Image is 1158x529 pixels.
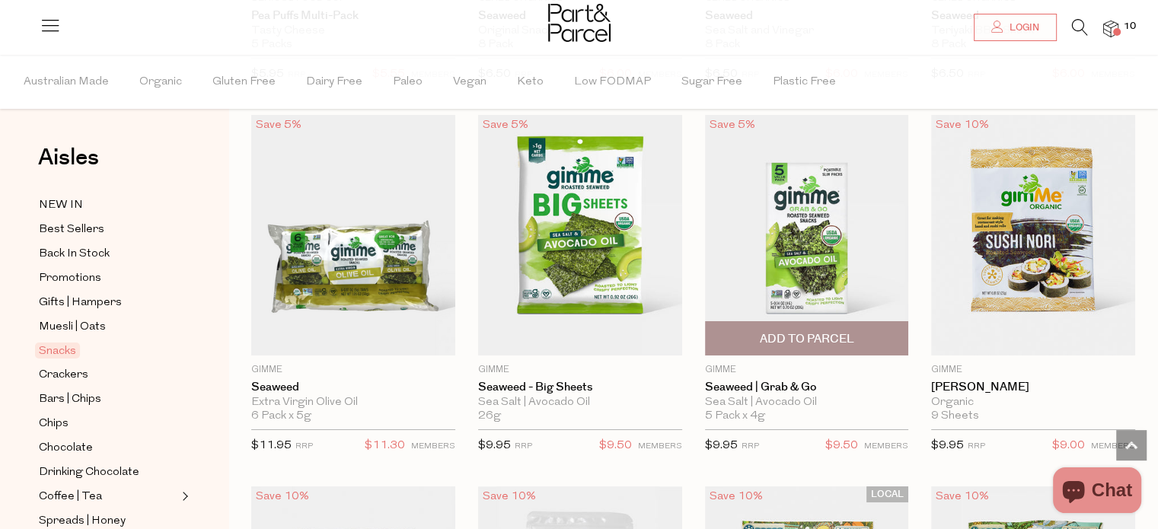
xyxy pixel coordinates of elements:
a: Back In Stock [39,244,177,263]
span: Bars | Chips [39,390,101,409]
div: Save 5% [705,115,760,135]
span: Australian Made [24,56,109,109]
a: Gifts | Hampers [39,293,177,312]
span: Chips [39,415,69,433]
span: NEW IN [39,196,83,215]
span: Muesli | Oats [39,318,106,336]
span: 5 Pack x 4g [705,409,765,423]
span: Sugar Free [681,56,742,109]
a: Chips [39,414,177,433]
small: MEMBERS [411,442,455,451]
a: NEW IN [39,196,177,215]
img: Seaweed - Big Sheets [478,115,682,355]
div: Save 5% [251,115,306,135]
span: Drinking Chocolate [39,464,139,482]
a: Seaweed [251,381,455,394]
div: Sea Salt | Avocado Oil [705,396,909,409]
div: Sea Salt | Avocado Oil [478,396,682,409]
a: Seaweed | Grab & Go [705,381,909,394]
span: $9.50 [599,436,632,456]
a: Coffee | Tea [39,487,177,506]
span: Best Sellers [39,221,104,239]
span: Gifts | Hampers [39,294,122,312]
span: Back In Stock [39,245,110,263]
span: $9.50 [825,436,858,456]
img: Part&Parcel [548,4,611,42]
a: Bars | Chips [39,390,177,409]
small: RRP [295,442,313,451]
span: Paleo [393,56,423,109]
span: Coffee | Tea [39,488,102,506]
span: $9.95 [705,440,738,451]
span: 6 Pack x 5g [251,409,311,423]
img: Sushi Nori [931,115,1135,355]
span: $9.95 [478,440,511,451]
div: Save 10% [931,486,994,507]
span: $9.00 [1052,436,1085,456]
span: Plastic Free [773,56,836,109]
span: Dairy Free [306,56,362,109]
span: Organic [139,56,182,109]
a: Best Sellers [39,220,177,239]
a: [PERSON_NAME] [931,381,1135,394]
p: Gimme [705,363,909,377]
span: 26g [478,409,501,423]
span: Gluten Free [212,56,276,109]
img: Seaweed | Grab & Go [705,115,909,355]
small: MEMBERS [864,442,908,451]
a: 10 [1103,21,1118,37]
small: MEMBERS [1091,442,1135,451]
a: Seaweed - Big Sheets [478,381,682,394]
small: RRP [968,442,985,451]
a: Snacks [39,342,177,360]
span: Chocolate [39,439,93,457]
a: Chocolate [39,438,177,457]
a: Login [974,14,1057,41]
span: Aisles [38,141,99,174]
a: Aisles [38,146,99,184]
span: Keto [517,56,544,109]
div: Organic [931,396,1135,409]
div: Save 10% [251,486,314,507]
p: Gimme [478,363,682,377]
div: Save 10% [705,486,767,507]
span: $11.30 [365,436,405,456]
small: MEMBERS [638,442,682,451]
span: Promotions [39,269,101,288]
p: Gimme [931,363,1135,377]
div: Save 10% [478,486,541,507]
div: Save 5% [478,115,533,135]
a: Drinking Chocolate [39,463,177,482]
inbox-online-store-chat: Shopify online store chat [1048,467,1146,517]
a: Muesli | Oats [39,317,177,336]
span: Snacks [35,343,80,359]
button: Add To Parcel [705,321,909,355]
button: Expand/Collapse Coffee | Tea [178,487,189,505]
span: 10 [1120,20,1140,33]
div: Extra Virgin Olive Oil [251,396,455,409]
span: Login [1006,21,1039,34]
span: LOCAL [866,486,908,502]
span: $11.95 [251,440,292,451]
span: Crackers [39,366,88,384]
div: Save 10% [931,115,994,135]
span: Low FODMAP [574,56,651,109]
span: Add To Parcel [759,331,853,347]
span: Vegan [453,56,486,109]
small: RRP [515,442,532,451]
small: RRP [742,442,759,451]
a: Crackers [39,365,177,384]
span: 9 Sheets [931,409,979,423]
p: Gimme [251,363,455,377]
span: $9.95 [931,440,964,451]
img: Seaweed [251,115,455,355]
a: Promotions [39,269,177,288]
